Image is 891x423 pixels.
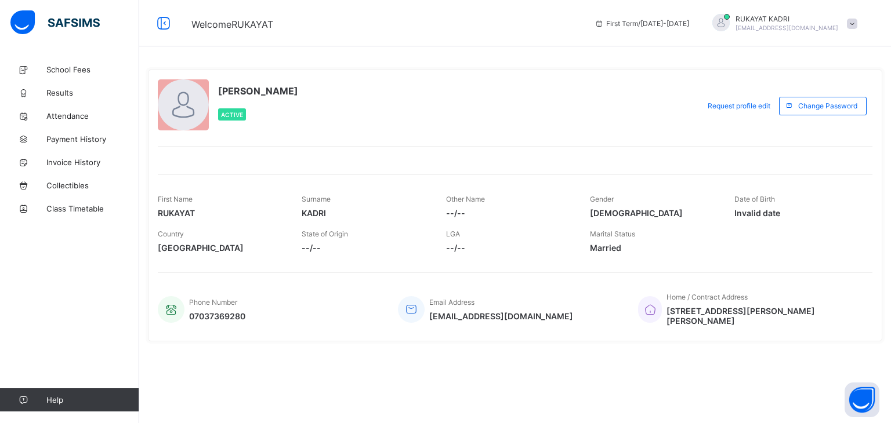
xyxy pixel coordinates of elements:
span: Help [46,395,139,404]
span: Invoice History [46,158,139,167]
span: Email Address [429,298,475,307]
span: Class Timetable [46,204,139,213]
span: Phone Number [189,298,237,307]
span: State of Origin [302,229,348,238]
span: --/-- [302,243,428,253]
div: RUKAYATKADRI [701,14,863,33]
span: [PERSON_NAME] [218,85,298,97]
span: First Name [158,195,193,203]
span: Results [46,88,139,97]
span: LGA [446,229,460,238]
span: Change Password [798,101,857,110]
span: Invalid date [734,208,861,218]
span: School Fees [46,65,139,74]
span: Country [158,229,184,238]
span: Home / Contract Address [667,293,748,301]
span: Gender [590,195,614,203]
span: Other Name [446,195,485,203]
span: [STREET_ADDRESS][PERSON_NAME][PERSON_NAME] [667,306,861,326]
span: Surname [302,195,331,203]
img: safsims [10,10,100,35]
span: KADRI [302,208,428,218]
span: Marital Status [590,229,635,238]
button: Open asap [845,382,879,417]
span: Married [590,243,716,253]
span: --/-- [446,208,573,218]
span: Request profile edit [708,101,770,110]
span: 07037369280 [189,311,245,321]
span: [DEMOGRAPHIC_DATA] [590,208,716,218]
span: Collectibles [46,181,139,190]
span: RUKAYAT [158,208,284,218]
span: [GEOGRAPHIC_DATA] [158,243,284,253]
span: Date of Birth [734,195,775,203]
span: Active [221,111,243,118]
span: RUKAYAT KADRI [736,14,838,23]
span: --/-- [446,243,573,253]
span: Attendance [46,111,139,121]
span: Payment History [46,134,139,144]
span: [EMAIL_ADDRESS][DOMAIN_NAME] [736,24,838,31]
span: session/term information [595,19,689,28]
span: [EMAIL_ADDRESS][DOMAIN_NAME] [429,311,573,321]
span: Welcome RUKAYAT [191,19,273,30]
